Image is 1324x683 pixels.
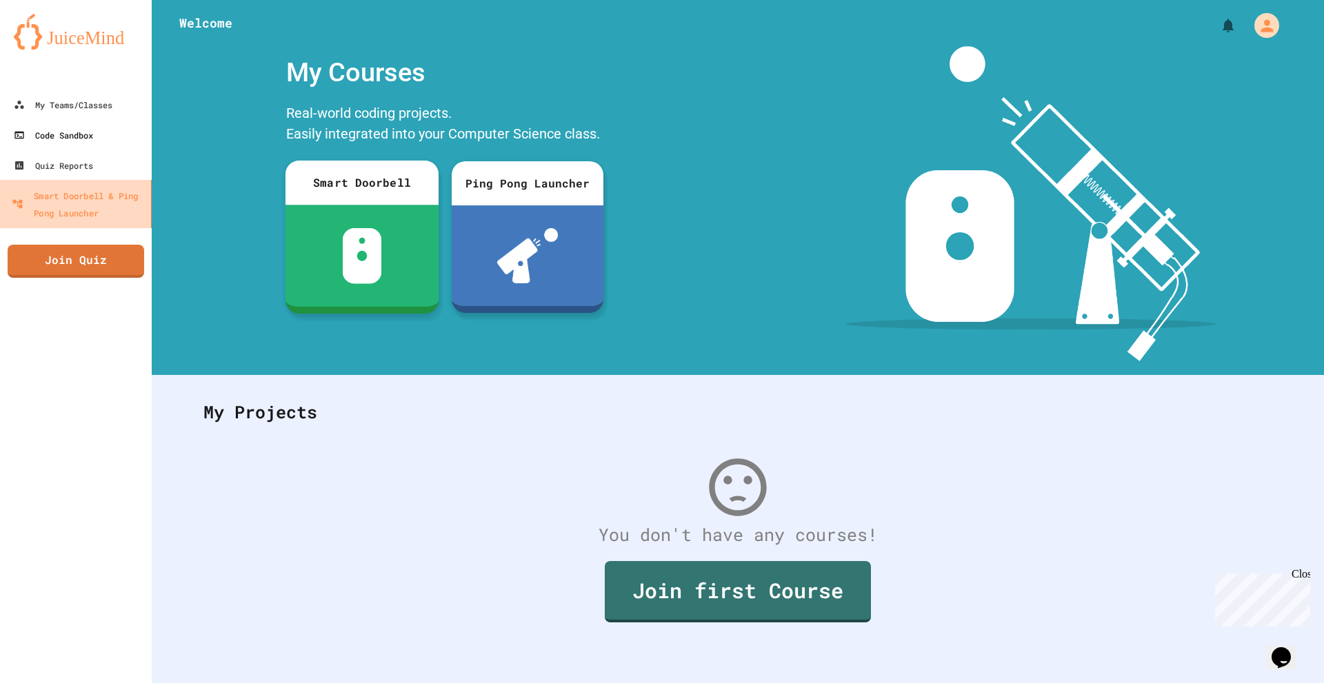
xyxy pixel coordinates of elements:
[279,99,610,151] div: Real-world coding projects. Easily integrated into your Computer Science class.
[1266,628,1310,669] iframe: chat widget
[190,385,1286,439] div: My Projects
[342,228,382,284] img: sdb-white.svg
[497,228,559,283] img: ppl-with-ball.png
[14,14,138,50] img: logo-orange.svg
[190,522,1286,548] div: You don't have any courses!
[285,161,439,205] div: Smart Doorbell
[14,157,93,174] div: Quiz Reports
[452,161,603,205] div: Ping Pong Launcher
[846,46,1216,361] img: banner-image-my-projects.png
[8,245,144,278] a: Join Quiz
[12,187,146,221] div: Smart Doorbell & Ping Pong Launcher
[14,127,93,143] div: Code Sandbox
[14,96,112,113] div: My Teams/Classes
[1240,10,1283,41] div: My Account
[279,46,610,99] div: My Courses
[1210,568,1310,626] iframe: chat widget
[1194,14,1240,37] div: My Notifications
[6,6,95,88] div: Chat with us now!Close
[605,561,871,622] a: Join first Course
